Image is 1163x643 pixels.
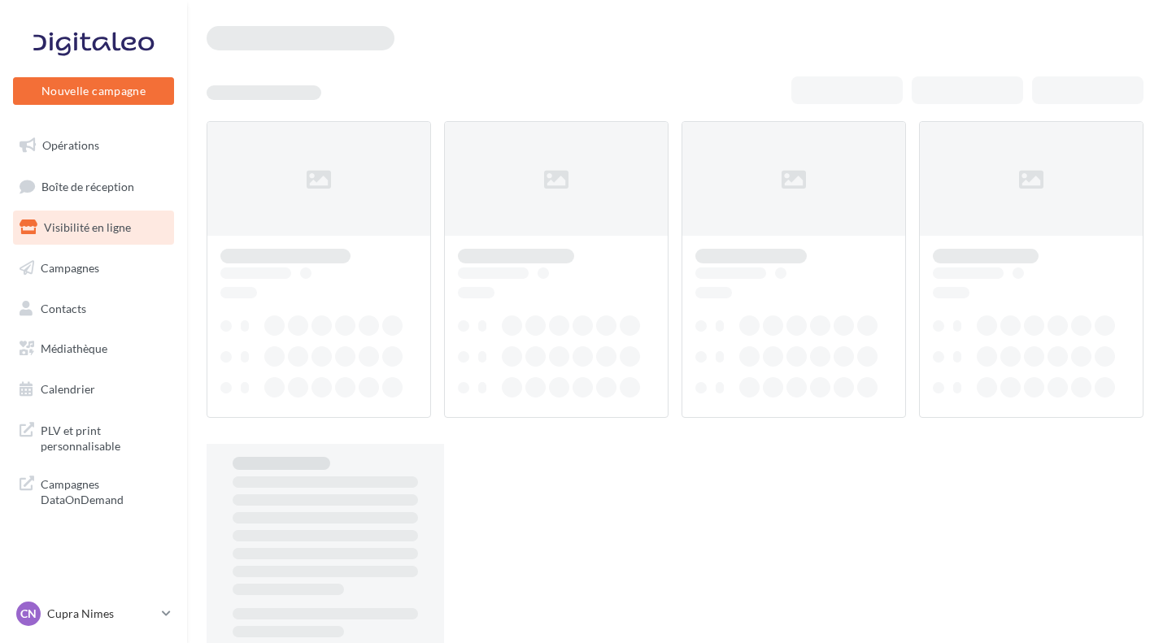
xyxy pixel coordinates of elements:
span: Médiathèque [41,341,107,355]
span: Opérations [42,138,99,152]
span: Calendrier [41,382,95,396]
a: Médiathèque [10,332,177,366]
a: Campagnes DataOnDemand [10,467,177,515]
span: CN [20,606,37,622]
a: Calendrier [10,372,177,406]
span: Boîte de réception [41,179,134,193]
a: Visibilité en ligne [10,211,177,245]
a: CN Cupra Nimes [13,598,174,629]
span: Contacts [41,301,86,315]
span: Visibilité en ligne [44,220,131,234]
button: Nouvelle campagne [13,77,174,105]
a: PLV et print personnalisable [10,413,177,461]
a: Contacts [10,292,177,326]
span: Campagnes [41,261,99,275]
a: Campagnes [10,251,177,285]
p: Cupra Nimes [47,606,155,622]
span: Campagnes DataOnDemand [41,473,168,508]
span: PLV et print personnalisable [41,419,168,454]
a: Opérations [10,128,177,163]
a: Boîte de réception [10,169,177,204]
